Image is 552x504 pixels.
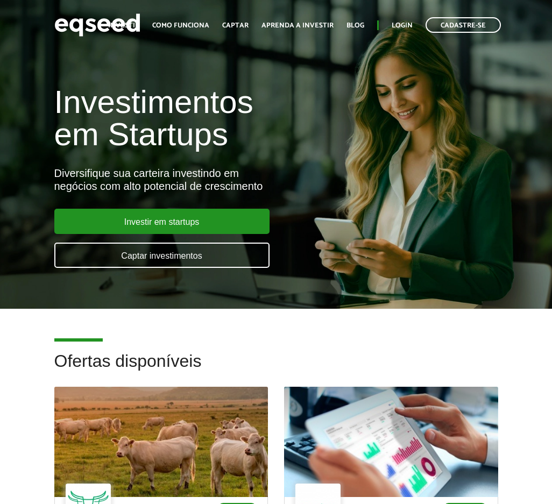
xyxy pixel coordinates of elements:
[54,11,140,39] img: EqSeed
[108,22,139,29] a: Investir
[346,22,364,29] a: Blog
[54,209,270,234] a: Investir em startups
[261,22,334,29] a: Aprenda a investir
[54,86,314,151] h1: Investimentos em Startups
[54,167,314,193] div: Diversifique sua carteira investindo em negócios com alto potencial de crescimento
[54,243,270,268] a: Captar investimentos
[54,352,498,387] h2: Ofertas disponíveis
[222,22,249,29] a: Captar
[426,17,501,33] a: Cadastre-se
[152,22,209,29] a: Como funciona
[392,22,413,29] a: Login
